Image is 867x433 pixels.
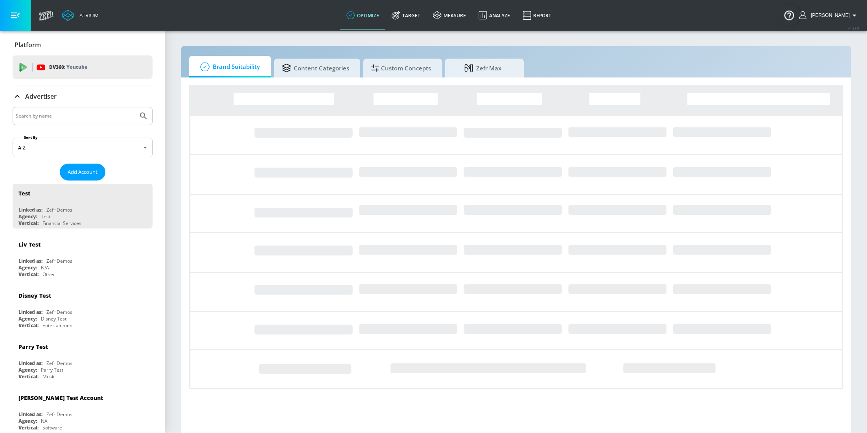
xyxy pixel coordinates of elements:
[18,264,37,271] div: Agency:
[42,322,74,329] div: Entertainment
[42,220,81,227] div: Financial Services
[18,241,40,248] div: Liv Test
[13,85,153,107] div: Advertiser
[46,411,72,418] div: Zefr Demos
[76,12,99,19] div: Atrium
[46,360,72,367] div: Zefr Demos
[799,11,859,20] button: [PERSON_NAME]
[13,337,153,382] div: Parry TestLinked as:Zefr DemosAgency:Parry TestVertical:Music
[18,424,39,431] div: Vertical:
[453,59,513,77] span: Zefr Max
[49,63,87,72] p: DV360:
[18,271,39,278] div: Vertical:
[472,1,516,29] a: Analyze
[42,424,62,431] div: Software
[848,26,859,30] span: v 4.32.0
[778,4,800,26] button: Open Resource Center
[13,138,153,157] div: A-Z
[13,184,153,228] div: TestLinked as:Zefr DemosAgency:TestVertical:Financial Services
[18,315,37,322] div: Agency:
[371,59,431,77] span: Custom Concepts
[46,206,72,213] div: Zefr Demos
[18,258,42,264] div: Linked as:
[42,271,55,278] div: Other
[60,164,105,181] button: Add Account
[41,367,63,373] div: Parry Test
[13,235,153,280] div: Liv TestLinked as:Zefr DemosAgency:N/AVertical:Other
[18,213,37,220] div: Agency:
[282,59,349,77] span: Content Categories
[18,220,39,227] div: Vertical:
[808,13,850,18] span: login as: stephanie.wolklin@zefr.com
[13,388,153,433] div: [PERSON_NAME] Test AccountLinked as:Zefr DemosAgency:NAVertical:Software
[385,1,427,29] a: Target
[13,286,153,331] div: Disney TestLinked as:Zefr DemosAgency:Disney TestVertical:Entertainment
[46,309,72,315] div: Zefr Demos
[18,411,42,418] div: Linked as:
[516,1,558,29] a: Report
[42,373,55,380] div: Music
[427,1,472,29] a: measure
[18,292,51,299] div: Disney Test
[18,360,42,367] div: Linked as:
[18,343,48,350] div: Parry Test
[41,315,66,322] div: Disney Test
[66,63,87,71] p: Youtube
[340,1,385,29] a: optimize
[18,367,37,373] div: Agency:
[18,309,42,315] div: Linked as:
[22,135,39,140] label: Sort By
[18,190,30,197] div: Test
[18,206,42,213] div: Linked as:
[15,41,41,49] p: Platform
[25,92,57,101] p: Advertiser
[46,258,72,264] div: Zefr Demos
[41,418,48,424] div: NA
[41,264,49,271] div: N/A
[13,34,153,56] div: Platform
[197,57,260,76] span: Brand Suitability
[13,55,153,79] div: DV360: Youtube
[18,394,103,402] div: [PERSON_NAME] Test Account
[18,322,39,329] div: Vertical:
[18,373,39,380] div: Vertical:
[62,9,99,21] a: Atrium
[16,111,135,121] input: Search by name
[18,418,37,424] div: Agency:
[68,168,98,177] span: Add Account
[41,213,50,220] div: Test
